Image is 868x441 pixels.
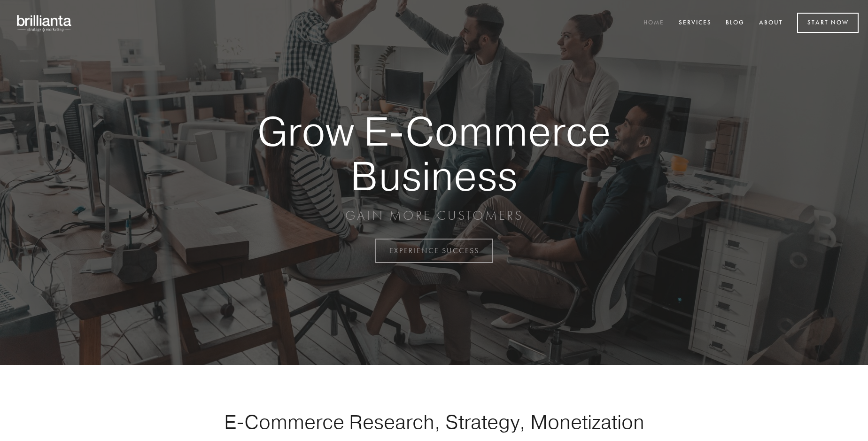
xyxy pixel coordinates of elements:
a: About [753,15,789,31]
a: Services [673,15,718,31]
a: Home [637,15,670,31]
a: Start Now [797,13,859,33]
p: GAIN MORE CUSTOMERS [225,207,643,224]
h1: E-Commerce Research, Strategy, Monetization [194,410,674,433]
a: EXPERIENCE SUCCESS [375,239,493,263]
img: brillianta - research, strategy, marketing [9,9,80,37]
strong: Grow E-Commerce Business [225,109,643,198]
a: Blog [720,15,751,31]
